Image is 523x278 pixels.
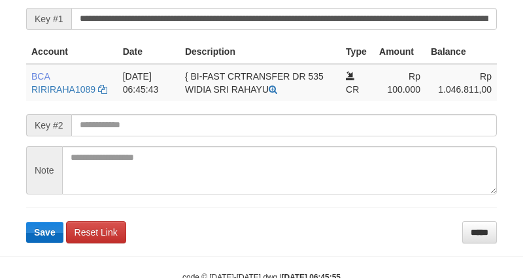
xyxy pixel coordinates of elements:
[118,64,180,101] td: [DATE] 06:45:43
[26,114,71,136] span: Key #2
[346,84,359,95] span: CR
[341,40,374,64] th: Type
[34,227,56,238] span: Save
[118,40,180,64] th: Date
[180,40,341,64] th: Description
[75,227,118,238] span: Reset Link
[374,64,426,101] td: Rp 100.000
[426,40,497,64] th: Balance
[66,221,126,243] a: Reset Link
[26,40,118,64] th: Account
[180,64,341,101] td: { BI-FAST CRTRANSFER DR 535 WIDIA SRI RAHAYU
[98,84,107,95] a: Copy RIRIRAHA1089 to clipboard
[26,8,71,30] span: Key #1
[374,40,426,64] th: Amount
[26,146,62,194] span: Note
[426,64,497,101] td: Rp 1.046.811,00
[31,84,95,95] a: RIRIRAHA1089
[31,71,50,82] span: BCA
[26,222,63,243] button: Save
